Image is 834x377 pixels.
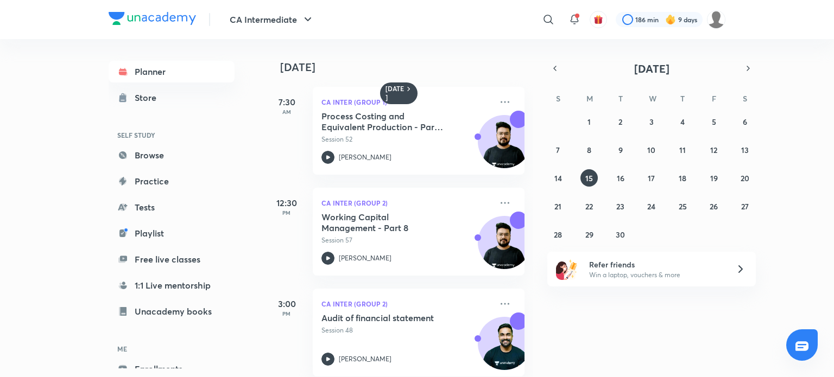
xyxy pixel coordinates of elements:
[647,201,655,212] abbr: September 24, 2025
[617,173,624,183] abbr: September 16, 2025
[109,126,235,144] h6: SELF STUDY
[674,169,691,187] button: September 18, 2025
[705,113,723,130] button: September 5, 2025
[616,229,625,240] abbr: September 30, 2025
[585,173,593,183] abbr: September 15, 2025
[321,212,457,233] h5: Working Capital Management - Part 8
[554,201,561,212] abbr: September 21, 2025
[478,323,530,375] img: Avatar
[109,12,196,25] img: Company Logo
[109,248,235,270] a: Free live classes
[563,61,741,76] button: [DATE]
[109,301,235,322] a: Unacademy books
[321,235,492,245] p: Session 57
[339,253,391,263] p: [PERSON_NAME]
[736,113,754,130] button: September 6, 2025
[736,141,754,158] button: September 13, 2025
[618,93,623,104] abbr: Tuesday
[556,258,578,280] img: referral
[223,9,321,30] button: CA Intermediate
[589,270,723,280] p: Win a laptop, vouchers & more
[612,141,629,158] button: September 9, 2025
[587,117,591,127] abbr: September 1, 2025
[643,169,660,187] button: September 17, 2025
[710,201,718,212] abbr: September 26, 2025
[680,93,685,104] abbr: Thursday
[580,197,598,215] button: September 22, 2025
[743,93,747,104] abbr: Saturday
[135,91,163,104] div: Store
[554,229,562,240] abbr: September 28, 2025
[109,12,196,28] a: Company Logo
[707,10,725,29] img: dhanak
[618,117,622,127] abbr: September 2, 2025
[265,196,308,209] h5: 12:30
[109,274,235,296] a: 1:1 Live mentorship
[556,145,560,155] abbr: September 7, 2025
[710,145,717,155] abbr: September 12, 2025
[109,222,235,244] a: Playlist
[265,108,308,115] p: AM
[612,113,629,130] button: September 2, 2025
[643,113,660,130] button: September 3, 2025
[586,93,593,104] abbr: Monday
[549,226,567,243] button: September 28, 2025
[612,169,629,187] button: September 16, 2025
[589,259,723,270] h6: Refer friends
[109,340,235,358] h6: ME
[478,121,530,173] img: Avatar
[478,222,530,274] img: Avatar
[321,196,492,209] p: CA Inter (Group 2)
[265,95,308,108] h5: 7:30
[741,201,749,212] abbr: September 27, 2025
[674,197,691,215] button: September 25, 2025
[549,169,567,187] button: September 14, 2025
[712,93,716,104] abbr: Friday
[679,173,686,183] abbr: September 18, 2025
[590,11,607,28] button: avatar
[321,325,492,335] p: Session 48
[280,61,535,74] h4: [DATE]
[649,117,654,127] abbr: September 3, 2025
[593,15,603,24] img: avatar
[712,117,716,127] abbr: September 5, 2025
[265,297,308,310] h5: 3:00
[587,145,591,155] abbr: September 8, 2025
[674,141,691,158] button: September 11, 2025
[321,297,492,310] p: CA Inter (Group 2)
[736,197,754,215] button: September 27, 2025
[109,170,235,192] a: Practice
[616,201,624,212] abbr: September 23, 2025
[109,196,235,218] a: Tests
[612,226,629,243] button: September 30, 2025
[321,95,492,108] p: CA Inter (Group 1)
[339,152,391,162] p: [PERSON_NAME]
[554,173,562,183] abbr: September 14, 2025
[710,173,718,183] abbr: September 19, 2025
[580,141,598,158] button: September 8, 2025
[634,61,669,76] span: [DATE]
[386,85,405,102] h6: [DATE]
[705,141,723,158] button: September 12, 2025
[109,144,235,166] a: Browse
[680,117,685,127] abbr: September 4, 2025
[612,197,629,215] button: September 23, 2025
[649,93,656,104] abbr: Wednesday
[736,169,754,187] button: September 20, 2025
[265,310,308,317] p: PM
[665,14,676,25] img: streak
[705,197,723,215] button: September 26, 2025
[618,145,623,155] abbr: September 9, 2025
[580,226,598,243] button: September 29, 2025
[705,169,723,187] button: September 19, 2025
[674,113,691,130] button: September 4, 2025
[643,141,660,158] button: September 10, 2025
[679,145,686,155] abbr: September 11, 2025
[743,117,747,127] abbr: September 6, 2025
[109,61,235,82] a: Planner
[549,197,567,215] button: September 21, 2025
[265,209,308,216] p: PM
[580,113,598,130] button: September 1, 2025
[556,93,560,104] abbr: Sunday
[741,173,749,183] abbr: September 20, 2025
